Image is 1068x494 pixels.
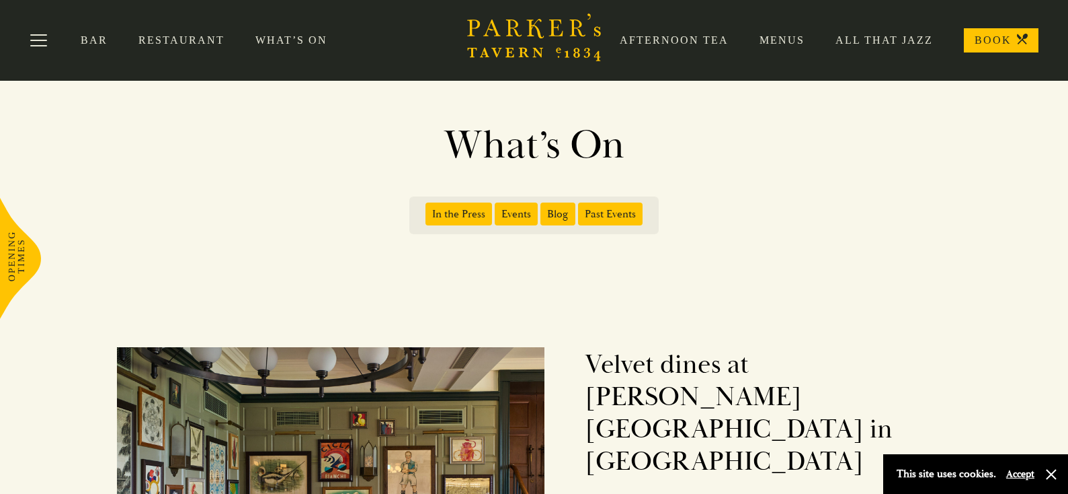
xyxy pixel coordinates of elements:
[151,121,917,170] h1: What’s On
[495,203,538,225] span: Events
[1044,468,1058,481] button: Close and accept
[585,349,972,478] h2: Velvet dines at [PERSON_NAME][GEOGRAPHIC_DATA] in [GEOGRAPHIC_DATA]
[897,464,996,484] p: This site uses cookies.
[540,203,575,225] span: Blog
[578,203,643,225] span: Past Events
[425,203,492,225] span: In the Press
[1006,468,1034,481] button: Accept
